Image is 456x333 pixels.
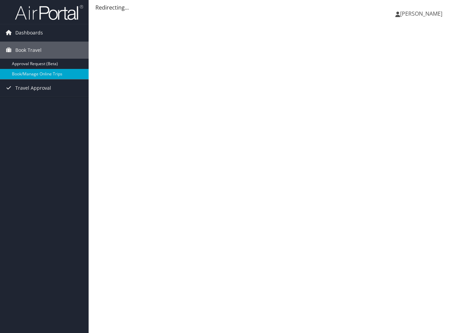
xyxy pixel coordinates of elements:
[395,3,449,24] a: [PERSON_NAME]
[15,4,83,20] img: airportal-logo.png
[15,79,51,97] span: Travel Approval
[15,42,42,59] span: Book Travel
[95,3,449,12] div: Redirecting...
[15,24,43,41] span: Dashboards
[400,10,442,17] span: [PERSON_NAME]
